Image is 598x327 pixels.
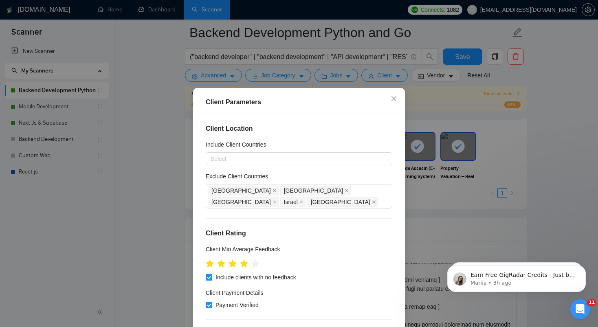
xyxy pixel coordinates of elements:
div: Client Parameters [206,97,392,107]
span: Israel [280,197,306,207]
span: close [345,189,349,193]
h4: Client Payment Details [206,288,264,297]
span: close [372,200,376,204]
span: close [391,95,397,102]
span: Bangladesh [280,186,351,195]
span: Pakistan [208,186,279,195]
h5: Exclude Client Countries [206,172,268,181]
h5: Include Client Countries [206,140,266,149]
span: close [273,189,277,193]
h4: Client Location [206,124,392,134]
span: Include clients with no feedback [212,273,299,282]
span: Israel [284,198,298,206]
span: close [299,200,303,204]
iframe: Intercom notifications message [435,248,598,305]
span: Zimbabwe [307,197,378,207]
span: close [273,200,277,204]
h4: Client Rating [206,228,392,238]
iframe: Intercom live chat [570,299,590,319]
span: star [240,260,248,268]
span: [GEOGRAPHIC_DATA] [311,198,370,206]
span: [GEOGRAPHIC_DATA] [284,186,343,195]
span: Nigeria [208,197,279,207]
span: star [206,260,214,268]
span: star [217,260,225,268]
span: [GEOGRAPHIC_DATA] [211,198,271,206]
h5: Client Min Average Feedback [206,245,280,254]
span: star [229,260,237,268]
span: 11 [587,299,596,306]
span: Payment Verified [212,301,262,309]
span: [GEOGRAPHIC_DATA] [211,186,271,195]
button: Close [383,88,405,110]
span: star [251,260,259,268]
